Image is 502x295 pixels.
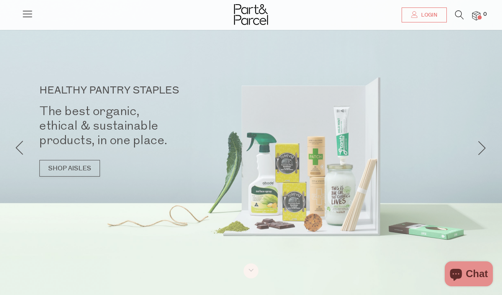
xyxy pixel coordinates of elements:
[481,11,489,18] span: 0
[402,7,447,22] a: Login
[442,261,495,288] inbox-online-store-chat: Shopify online store chat
[234,4,268,25] img: Part&Parcel
[39,160,100,177] a: SHOP AISLES
[39,86,263,96] p: HEALTHY PANTRY STAPLES
[419,12,437,19] span: Login
[472,11,480,20] a: 0
[39,104,263,147] h2: The best organic, ethical & sustainable products, in one place.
